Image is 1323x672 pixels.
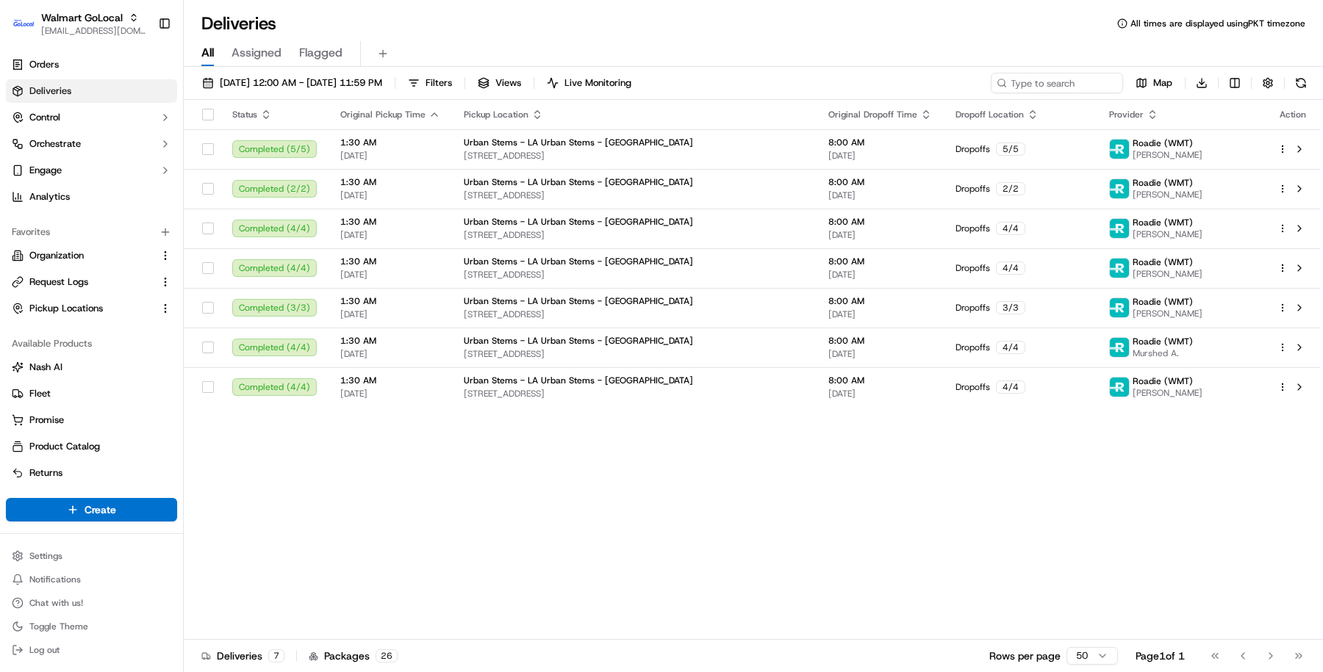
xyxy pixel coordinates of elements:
[464,216,693,228] span: Urban Stems - LA Urban Stems - [GEOGRAPHIC_DATA]
[6,569,177,590] button: Notifications
[1129,73,1179,93] button: Map
[201,648,284,663] div: Deliveries
[6,244,177,267] button: Organization
[6,616,177,637] button: Toggle Theme
[340,308,440,320] span: [DATE]
[201,44,214,62] span: All
[41,10,123,25] button: Walmart GoLocal
[1277,109,1308,120] div: Action
[29,466,62,480] span: Returns
[41,25,146,37] button: [EMAIL_ADDRESS][DOMAIN_NAME]
[1130,18,1305,29] span: All times are displayed using PKT timezone
[464,189,805,201] span: [STREET_ADDRESS]
[29,249,84,262] span: Organization
[996,261,1025,275] div: 4 / 4
[29,597,83,609] span: Chat with us!
[376,649,398,662] div: 26
[6,270,177,294] button: Request Logs
[828,295,932,307] span: 8:00 AM
[29,190,70,203] span: Analytics
[309,648,398,663] div: Packages
[828,335,932,347] span: 8:00 AM
[955,183,990,195] span: Dropoffs
[340,189,440,201] span: [DATE]
[232,109,257,120] span: Status
[464,348,805,360] span: [STREET_ADDRESS]
[29,440,100,453] span: Product Catalog
[464,256,693,267] span: Urban Stems - LA Urban Stems - [GEOGRAPHIC_DATA]
[340,216,440,228] span: 1:30 AM
[340,388,440,400] span: [DATE]
[828,388,932,400] span: [DATE]
[996,182,1025,195] div: 2 / 2
[1133,387,1202,399] span: [PERSON_NAME]
[828,348,932,360] span: [DATE]
[464,335,693,347] span: Urban Stems - LA Urban Stems - [GEOGRAPHIC_DATA]
[29,111,60,124] span: Control
[426,76,452,90] span: Filters
[1133,268,1202,280] span: [PERSON_NAME]
[12,12,35,35] img: Walmart GoLocal
[955,302,990,314] span: Dropoffs
[29,84,71,98] span: Deliveries
[1133,375,1193,387] span: Roadie (WMT)
[955,262,990,274] span: Dropoffs
[1110,298,1129,317] img: roadie-logo-v2.jpg
[996,142,1025,156] div: 5 / 5
[1133,296,1193,308] span: Roadie (WMT)
[495,76,521,90] span: Views
[955,109,1024,120] span: Dropoff Location
[340,269,440,281] span: [DATE]
[1133,308,1202,319] span: [PERSON_NAME]
[12,466,171,480] a: Returns
[12,249,154,262] a: Organization
[828,109,917,120] span: Original Dropoff Time
[340,137,440,148] span: 1:30 AM
[991,73,1123,93] input: Type to search
[12,275,154,289] a: Request Logs
[464,137,693,148] span: Urban Stems - LA Urban Stems - [GEOGRAPHIC_DATA]
[1133,256,1193,268] span: Roadie (WMT)
[29,302,103,315] span: Pickup Locations
[1110,338,1129,357] img: roadie-logo-v2.jpg
[955,223,990,234] span: Dropoffs
[828,137,932,148] span: 8:00 AM
[29,275,88,289] span: Request Logs
[12,440,171,453] a: Product Catalog
[828,176,932,188] span: 8:00 AM
[6,546,177,566] button: Settings
[1133,177,1193,189] span: Roadie (WMT)
[471,73,528,93] button: Views
[6,79,177,103] a: Deliveries
[6,593,177,613] button: Chat with us!
[955,342,990,353] span: Dropoffs
[540,73,638,93] button: Live Monitoring
[989,648,1061,663] p: Rows per page
[220,76,382,90] span: [DATE] 12:00 AM - [DATE] 11:59 PM
[12,302,154,315] a: Pickup Locations
[232,44,282,62] span: Assigned
[996,301,1025,314] div: 3 / 3
[6,297,177,320] button: Pickup Locations
[1291,73,1311,93] button: Refresh
[6,185,177,209] a: Analytics
[1133,217,1193,228] span: Roadie (WMT)
[6,461,177,485] button: Returns
[1110,179,1129,198] img: roadie-logo-v2.jpg
[340,335,440,347] span: 1:30 AM
[340,295,440,307] span: 1:30 AM
[1110,259,1129,278] img: roadie-logo-v2.jpg
[996,380,1025,394] div: 4 / 4
[464,269,805,281] span: [STREET_ADDRESS]
[29,137,81,151] span: Orchestrate
[1133,347,1193,359] span: Murshed A.
[464,388,805,400] span: [STREET_ADDRESS]
[340,375,440,386] span: 1:30 AM
[996,222,1025,235] div: 4 / 4
[29,644,60,656] span: Log out
[6,332,177,355] div: Available Products
[12,413,171,427] a: Promise
[340,109,426,120] span: Original Pickup Time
